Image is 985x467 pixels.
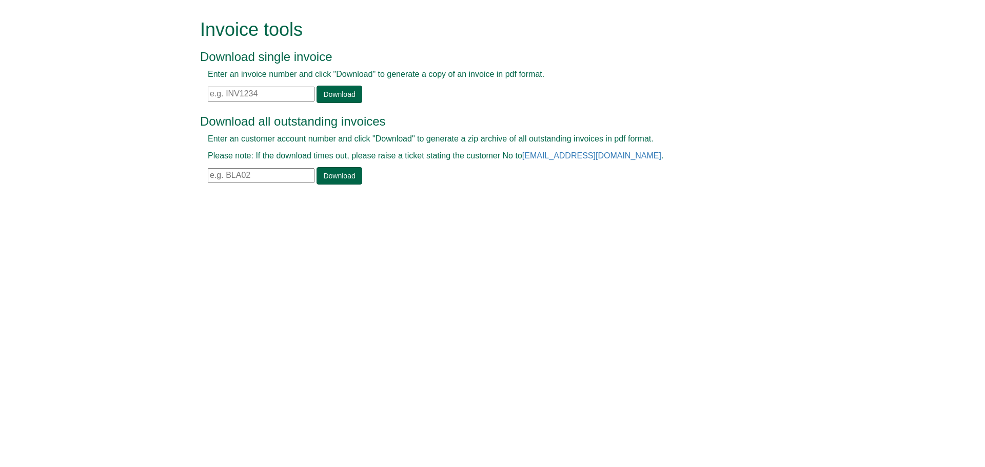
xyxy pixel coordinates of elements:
[208,168,314,183] input: e.g. BLA02
[208,69,754,80] p: Enter an invoice number and click "Download" to generate a copy of an invoice in pdf format.
[200,50,762,64] h3: Download single invoice
[317,86,362,103] a: Download
[200,115,762,128] h3: Download all outstanding invoices
[208,133,754,145] p: Enter an customer account number and click "Download" to generate a zip archive of all outstandin...
[317,167,362,185] a: Download
[208,87,314,101] input: e.g. INV1234
[208,150,754,162] p: Please note: If the download times out, please raise a ticket stating the customer No to .
[522,151,661,160] a: [EMAIL_ADDRESS][DOMAIN_NAME]
[200,19,762,40] h1: Invoice tools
